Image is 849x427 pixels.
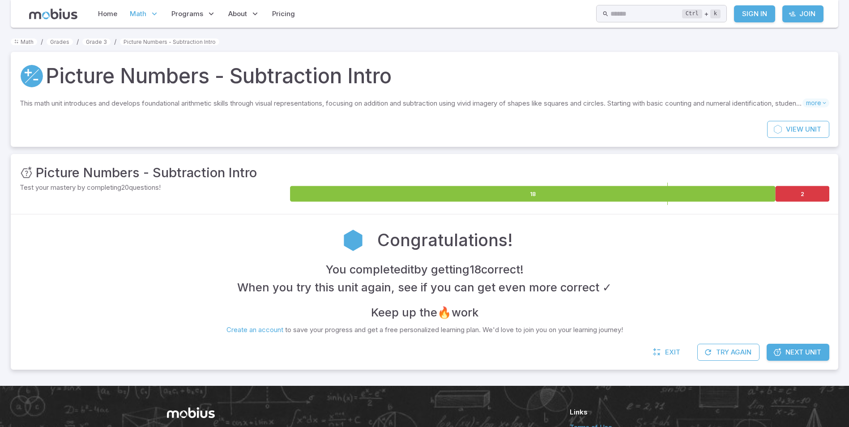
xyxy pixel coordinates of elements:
a: ViewUnit [767,121,829,138]
a: Join [782,5,823,22]
p: Test your mastery by completing 20 questions! [20,183,288,192]
li: / [77,37,79,47]
span: Math [130,9,146,19]
a: Addition and Subtraction [20,64,44,88]
a: Next Unit [767,344,829,361]
h1: Picture Numbers - Subtraction Intro [46,61,392,91]
li: / [114,37,116,47]
a: Picture Numbers - Subtraction Intro [120,38,219,45]
a: Exit [648,344,687,361]
h6: Links [570,407,683,417]
span: Exit [665,347,680,357]
h4: Keep up the 🔥 work [371,303,478,321]
button: Try Again [697,344,759,361]
kbd: Ctrl [682,9,702,18]
h2: Congratulations! [377,228,513,253]
a: Grades [47,38,73,45]
span: About [228,9,247,19]
a: Math [11,38,37,45]
h4: You completed it by getting 18 correct ! [326,260,524,278]
nav: breadcrumb [11,37,838,47]
span: Programs [171,9,203,19]
kbd: k [710,9,721,18]
a: Pricing [269,4,298,24]
h3: Picture Numbers - Subtraction Intro [36,163,257,183]
span: View [786,124,803,134]
h4: When you try this unit again, see if you can get even more correct ✓ [237,278,612,296]
p: to save your progress and get a free personalized learning plan. We'd love to join you on your le... [226,325,623,335]
a: Sign In [734,5,775,22]
p: This math unit introduces and develops foundational arithmetic skills through visual representati... [20,98,802,108]
span: Unit [805,124,821,134]
span: Next Unit [785,347,821,357]
div: + [682,9,721,19]
a: Home [95,4,120,24]
li: / [41,37,43,47]
a: Create an account [226,325,283,334]
a: Grade 3 [82,38,111,45]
